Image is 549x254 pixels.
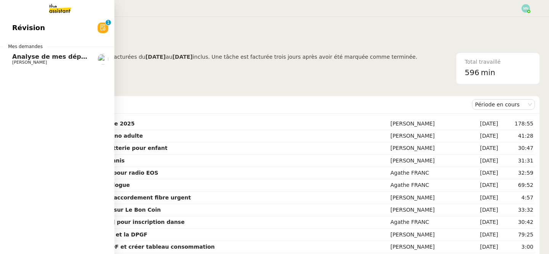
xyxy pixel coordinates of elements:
[466,216,499,228] td: [DATE]
[389,142,466,154] td: [PERSON_NAME]
[40,195,191,201] strong: Contacter Orange pour raccordement fibre urgent
[466,130,499,142] td: [DATE]
[193,54,417,60] span: inclus. Une tâche est facturée trois jours après avoir été marquée comme terminée.
[12,22,45,34] span: Révision
[465,68,479,77] span: 596
[466,167,499,179] td: [DATE]
[389,229,466,241] td: [PERSON_NAME]
[499,167,535,179] td: 32:59
[12,53,147,60] span: Analyse de mes dépenses personnelles
[389,179,466,191] td: Agathe FRANC
[389,118,466,130] td: [PERSON_NAME]
[499,204,535,216] td: 33:32
[466,155,499,167] td: [DATE]
[3,43,47,50] span: Mes demandes
[107,20,110,27] p: 1
[389,204,466,216] td: [PERSON_NAME]
[98,54,108,64] img: users%2FERVxZKLGxhVfG9TsREY0WEa9ok42%2Favatar%2Fportrait-563450-crop.jpg
[499,229,535,241] td: 79:25
[12,60,47,65] span: [PERSON_NAME]
[389,216,466,228] td: Agathe FRANC
[499,155,535,167] td: 31:31
[466,241,499,253] td: [DATE]
[466,204,499,216] td: [DATE]
[475,100,532,109] nz-select-item: Période en cours
[499,192,535,204] td: 4:57
[389,241,466,253] td: [PERSON_NAME]
[389,167,466,179] td: Agathe FRANC
[106,20,111,25] nz-badge-sup: 1
[166,54,172,60] span: au
[499,241,535,253] td: 3:00
[466,179,499,191] td: [DATE]
[522,4,530,13] img: svg
[499,179,535,191] td: 69:52
[466,229,499,241] td: [DATE]
[145,54,165,60] b: [DATE]
[389,192,466,204] td: [PERSON_NAME]
[466,192,499,204] td: [DATE]
[481,66,495,79] span: min
[499,216,535,228] td: 30:42
[466,118,499,130] td: [DATE]
[389,130,466,142] td: [PERSON_NAME]
[389,155,466,167] td: [PERSON_NAME]
[499,130,535,142] td: 41:28
[465,58,531,66] div: Total travaillé
[40,244,215,250] strong: Vérifier abonnements EDF et créer tableau consommation
[499,118,535,130] td: 178:55
[499,142,535,154] td: 30:47
[466,142,499,154] td: [DATE]
[172,54,193,60] b: [DATE]
[39,97,472,112] div: Demandes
